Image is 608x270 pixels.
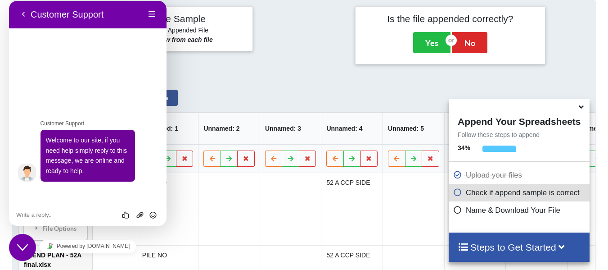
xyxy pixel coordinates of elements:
[111,210,125,219] div: Rate this chat
[9,236,167,256] iframe: chat widget
[453,187,587,198] p: Check if append sample is correct
[103,36,213,43] b: Showing only first row from each file
[444,173,506,245] td: START DATE
[137,173,198,245] td: PILE NO
[383,113,444,144] th: Unnamed: 5
[260,113,321,144] th: Unnamed: 3
[449,130,590,139] p: Follow these steps to append
[321,173,383,245] td: 52 A CCP SIDE
[453,169,587,181] p: Upload your files
[449,114,590,127] h4: Append Your Spreadsheets
[9,1,167,226] iframe: chat widget
[136,7,150,20] button: Menu
[124,210,137,219] button: Upload File
[37,136,118,174] span: Welcome to our site, if you need help simply reply to this message, we are online and ready to help.
[136,7,150,20] div: secondary
[32,119,149,127] p: Customer Support
[444,113,506,144] th: Unnamed: 6
[9,234,38,261] iframe: chat widget
[137,113,198,144] th: Unnamed: 1
[22,8,95,19] p: Customer Support
[27,219,85,238] div: File Options
[362,13,539,24] h4: Is the file appended correctly?
[413,32,450,53] button: Yes
[458,144,470,151] b: 34 %
[321,113,383,144] th: Unnamed: 4
[453,205,587,216] p: Name & Download Your File
[137,210,150,219] button: Insert emoji
[458,242,581,253] h4: Steps to Get Started
[88,90,178,106] button: Read All Files Options
[452,32,487,53] button: No
[198,113,260,144] th: Unnamed: 2
[9,163,27,181] img: Agent profile image
[111,210,150,219] div: Group of buttons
